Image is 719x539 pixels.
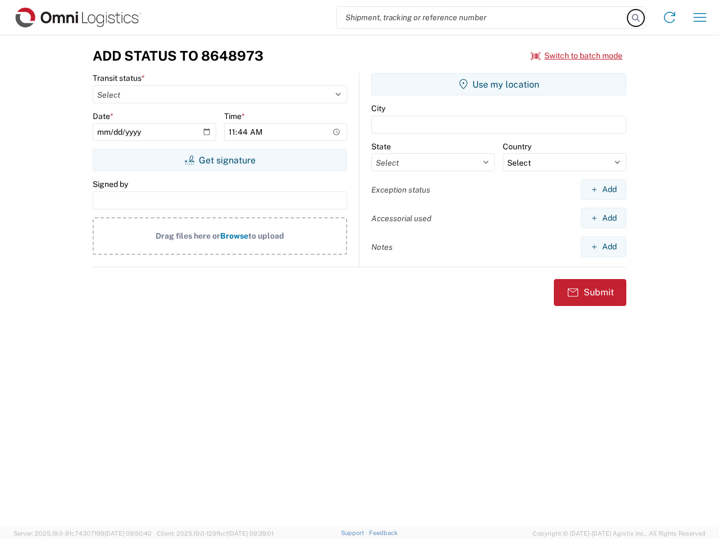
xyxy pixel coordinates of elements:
[220,231,248,240] span: Browse
[371,73,626,95] button: Use my location
[156,231,220,240] span: Drag files here or
[581,208,626,229] button: Add
[224,111,245,121] label: Time
[369,529,398,536] a: Feedback
[93,149,347,171] button: Get signature
[93,111,113,121] label: Date
[93,73,145,83] label: Transit status
[93,48,263,64] h3: Add Status to 8648973
[581,236,626,257] button: Add
[371,103,385,113] label: City
[13,530,152,537] span: Server: 2025.19.0-91c74307f99
[503,141,531,152] label: Country
[581,179,626,200] button: Add
[371,242,393,252] label: Notes
[371,213,431,223] label: Accessorial used
[93,179,128,189] label: Signed by
[157,530,274,537] span: Client: 2025.19.0-129fbcf
[533,528,706,538] span: Copyright © [DATE]-[DATE] Agistix Inc., All Rights Reserved
[104,530,152,537] span: [DATE] 09:50:40
[337,7,628,28] input: Shipment, tracking or reference number
[371,185,430,195] label: Exception status
[554,279,626,306] button: Submit
[371,141,391,152] label: State
[228,530,274,537] span: [DATE] 09:39:01
[531,47,622,65] button: Switch to batch mode
[341,529,369,536] a: Support
[248,231,284,240] span: to upload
